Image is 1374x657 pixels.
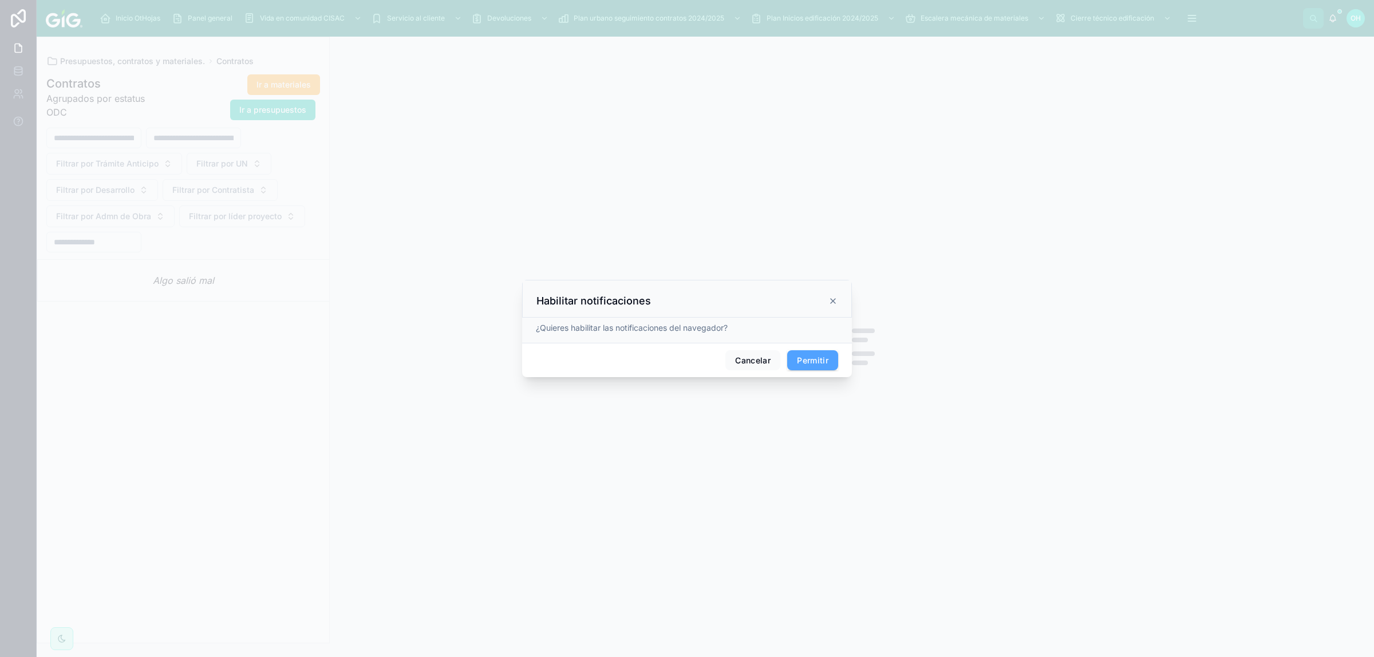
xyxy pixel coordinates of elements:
font: Habilitar notificaciones [536,295,651,307]
button: Permitir [787,350,838,371]
font: ¿Quieres habilitar las notificaciones del navegador? [536,323,728,333]
font: Permitir [797,355,828,365]
font: Cancelar [735,355,771,365]
button: Cancelar [725,350,780,371]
